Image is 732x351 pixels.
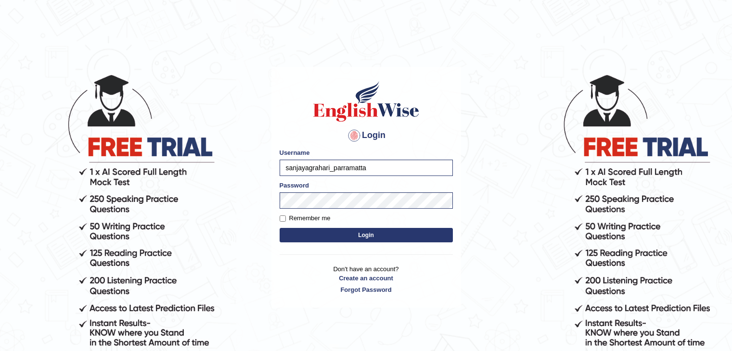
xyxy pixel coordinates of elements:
a: Forgot Password [280,285,453,294]
label: Password [280,181,309,190]
label: Username [280,148,310,157]
h4: Login [280,128,453,143]
a: Create an account [280,274,453,283]
img: Logo of English Wise sign in for intelligent practice with AI [311,80,421,123]
label: Remember me [280,213,331,223]
button: Login [280,228,453,242]
p: Don't have an account? [280,264,453,294]
input: Remember me [280,215,286,222]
